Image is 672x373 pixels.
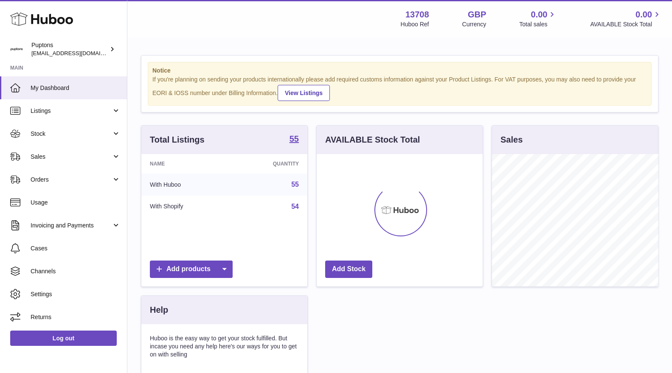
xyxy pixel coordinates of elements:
[519,9,557,28] a: 0.00 Total sales
[31,199,121,207] span: Usage
[325,134,420,146] h3: AVAILABLE Stock Total
[31,107,112,115] span: Listings
[31,222,112,230] span: Invoicing and Payments
[519,20,557,28] span: Total sales
[291,203,299,210] a: 54
[31,267,121,275] span: Channels
[31,244,121,252] span: Cases
[468,9,486,20] strong: GBP
[290,135,299,145] a: 55
[462,20,486,28] div: Currency
[150,304,168,316] h3: Help
[531,9,548,20] span: 0.00
[31,41,108,57] div: Puptons
[31,84,121,92] span: My Dashboard
[590,9,662,28] a: 0.00 AVAILABLE Stock Total
[150,261,233,278] a: Add products
[635,9,652,20] span: 0.00
[10,331,117,346] a: Log out
[31,50,125,56] span: [EMAIL_ADDRESS][DOMAIN_NAME]
[31,313,121,321] span: Returns
[31,176,112,184] span: Orders
[500,134,523,146] h3: Sales
[141,174,231,196] td: With Huboo
[401,20,429,28] div: Huboo Ref
[590,20,662,28] span: AVAILABLE Stock Total
[152,67,647,75] strong: Notice
[150,334,299,359] p: Huboo is the easy way to get your stock fulfilled. But incase you need any help here's our ways f...
[141,154,231,174] th: Name
[278,85,330,101] a: View Listings
[291,181,299,188] a: 55
[405,9,429,20] strong: 13708
[325,261,372,278] a: Add Stock
[231,154,307,174] th: Quantity
[31,290,121,298] span: Settings
[152,76,647,101] div: If you're planning on sending your products internationally please add required customs informati...
[150,134,205,146] h3: Total Listings
[10,43,23,56] img: hello@puptons.com
[290,135,299,143] strong: 55
[31,153,112,161] span: Sales
[31,130,112,138] span: Stock
[141,196,231,218] td: With Shopify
